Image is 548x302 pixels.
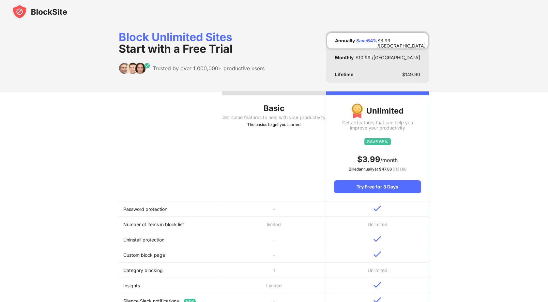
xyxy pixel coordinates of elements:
div: Unlimited [334,103,421,119]
img: blocksite-icon-black.svg [12,4,67,20]
td: - [222,247,326,263]
td: Limited [222,278,326,293]
td: Uninstall protection [119,232,222,247]
div: Get all features that can help you improve your productivity [334,120,421,130]
div: $ 3.99 /[GEOGRAPHIC_DATA] [377,38,426,43]
img: v-blue.svg [373,251,381,257]
td: Unlimited [326,217,429,232]
span: $ 3.99 [357,155,380,164]
div: $ 10.99 /[GEOGRAPHIC_DATA] [356,55,420,60]
td: Password protection [119,201,222,217]
td: Category blocking [119,263,222,278]
div: Get some features to help with your productivity [222,115,326,120]
img: save65.svg [364,138,391,145]
div: Annually [335,38,355,43]
td: Insights [119,278,222,293]
img: v-blue.svg [373,282,381,288]
td: Unlimited [326,263,429,278]
div: Basic [222,103,326,114]
div: Block Unlimited Sites [119,31,265,55]
div: Trusted by over 1,000,000+ productive users [153,65,265,72]
td: 1 [222,263,326,278]
div: Try Free for 3 Days [334,180,421,193]
img: img-premium-medal [351,103,363,119]
span: Start with a Free Trial [119,42,233,55]
td: - [222,201,326,217]
img: v-blue.svg [373,205,381,212]
td: Number of items in block list [119,217,222,232]
div: Billed annually at $ 47.88 [334,166,421,172]
img: v-blue.svg [373,236,381,242]
div: Save 64 % [356,38,377,43]
td: limited [222,217,326,232]
div: /month [334,154,421,165]
td: Custom block page [119,247,222,263]
img: trusted-by.svg [119,62,150,74]
td: - [222,232,326,247]
span: $ 131.88 [393,167,406,172]
div: The basics to get you started [222,121,326,128]
div: $ 149.90 [402,72,420,77]
div: Lifetime [335,72,353,77]
div: Monthly [335,55,354,60]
